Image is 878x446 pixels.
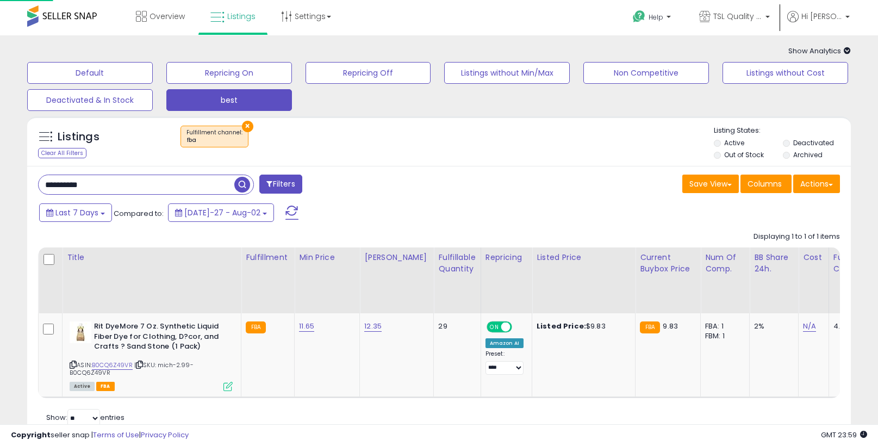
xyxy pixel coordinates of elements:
[801,11,842,22] span: Hi [PERSON_NAME]
[70,321,91,343] img: 41zZ+yrt+DL._SL40_.jpg
[488,323,501,332] span: ON
[96,382,115,391] span: FBA
[537,321,627,331] div: $9.83
[11,430,51,440] strong: Copyright
[788,46,851,56] span: Show Analytics
[705,252,745,275] div: Num of Comp.
[299,252,355,263] div: Min Price
[723,62,848,84] button: Listings without Cost
[705,331,741,341] div: FBM: 1
[724,138,744,147] label: Active
[246,321,266,333] small: FBA
[649,13,663,22] span: Help
[510,323,527,332] span: OFF
[640,321,660,333] small: FBA
[438,252,476,275] div: Fulfillable Quantity
[364,321,382,332] a: 12.35
[583,62,709,84] button: Non Competitive
[246,252,290,263] div: Fulfillment
[740,175,792,193] button: Columns
[663,321,678,331] span: 9.83
[640,252,696,275] div: Current Buybox Price
[306,62,431,84] button: Repricing Off
[70,382,95,391] span: All listings currently available for purchase on Amazon
[166,62,292,84] button: Repricing On
[27,62,153,84] button: Default
[537,252,631,263] div: Listed Price
[748,178,782,189] span: Columns
[168,203,274,222] button: [DATE]-27 - Aug-02
[364,252,429,263] div: [PERSON_NAME]
[39,203,112,222] button: Last 7 Days
[11,430,189,441] div: seller snap | |
[438,321,472,331] div: 29
[184,207,260,218] span: [DATE]-27 - Aug-02
[38,148,86,158] div: Clear All Filters
[299,321,314,332] a: 11.65
[632,10,646,23] i: Get Help
[793,175,840,193] button: Actions
[793,138,834,147] label: Deactivated
[186,128,242,145] span: Fulfillment channel :
[624,2,682,35] a: Help
[46,412,124,423] span: Show: entries
[705,321,741,331] div: FBA: 1
[754,252,794,275] div: BB Share 24h.
[27,89,153,111] button: Deactivated & In Stock
[485,338,524,348] div: Amazon AI
[166,89,292,111] button: best
[227,11,256,22] span: Listings
[724,150,764,159] label: Out of Stock
[713,11,762,22] span: TSL Quality Products
[714,126,851,136] p: Listing States:
[821,430,867,440] span: 2025-08-12 23:59 GMT
[242,121,253,132] button: ×
[259,175,302,194] button: Filters
[150,11,185,22] span: Overview
[114,208,164,219] span: Compared to:
[787,11,850,35] a: Hi [PERSON_NAME]
[93,430,139,440] a: Terms of Use
[682,175,739,193] button: Save View
[58,129,99,145] h5: Listings
[803,252,824,263] div: Cost
[70,361,194,377] span: | SKU: mich-2.99-B0CQ6Z49VR
[537,321,586,331] b: Listed Price:
[803,321,816,332] a: N/A
[444,62,570,84] button: Listings without Min/Max
[754,232,840,242] div: Displaying 1 to 1 of 1 items
[485,350,524,375] div: Preset:
[485,252,527,263] div: Repricing
[70,321,233,390] div: ASIN:
[94,321,226,355] b: Rit DyeMore 7 Oz. Synthetic Liquid Fiber Dye for Clothing, D?cor, and Crafts ? Sand Stone (1 Pack)
[754,321,790,331] div: 2%
[141,430,189,440] a: Privacy Policy
[793,150,823,159] label: Archived
[186,137,242,144] div: fba
[67,252,236,263] div: Title
[92,361,133,370] a: B0CQ6Z49VR
[833,321,871,331] div: 4.15
[55,207,98,218] span: Last 7 Days
[833,252,875,275] div: Fulfillment Cost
